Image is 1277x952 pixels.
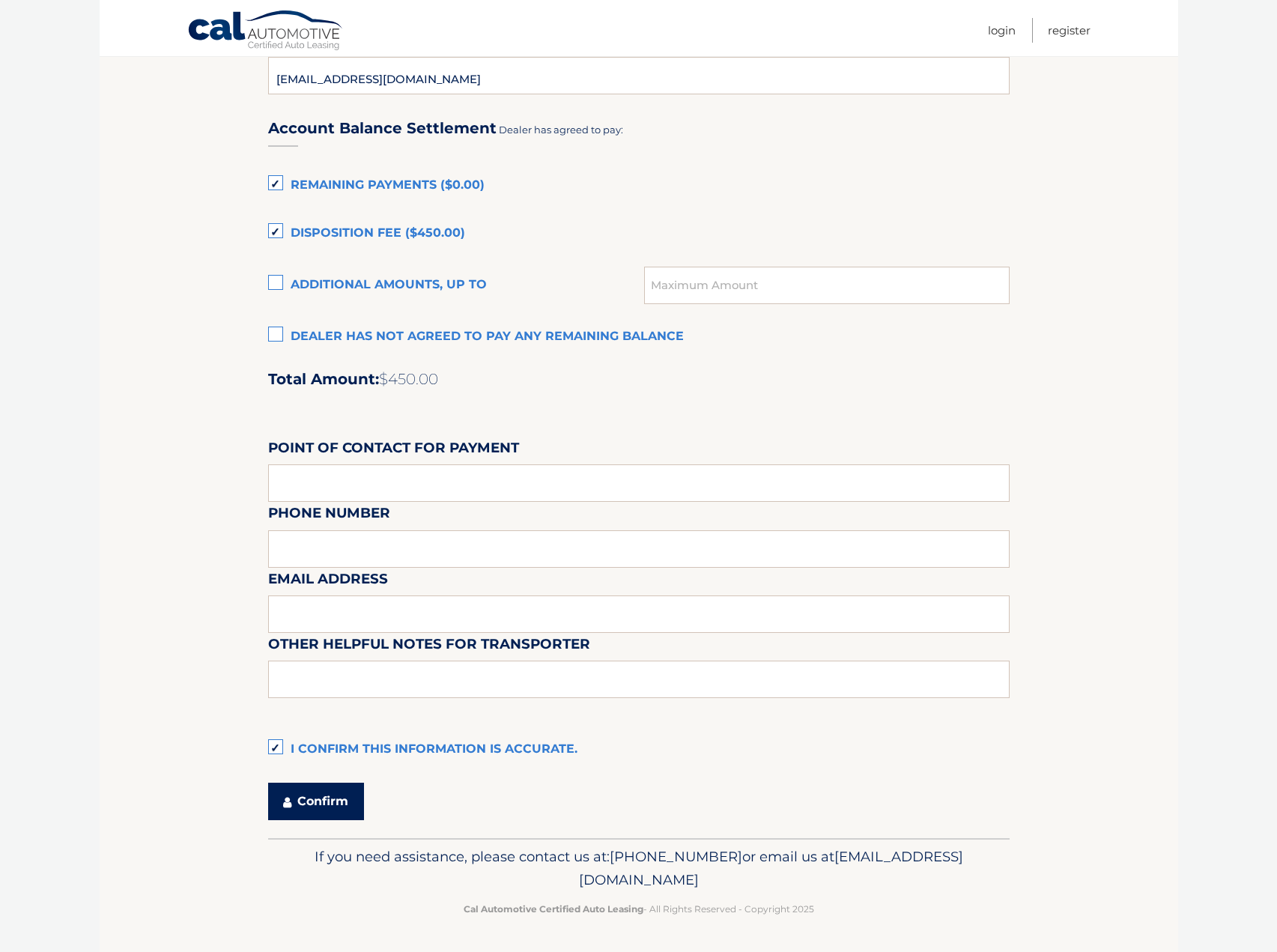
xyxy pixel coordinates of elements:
label: I confirm this information is accurate. [268,735,1010,765]
label: Disposition Fee ($450.00) [268,219,1010,249]
label: Remaining Payments ($0.00) [268,171,1010,201]
label: Additional amounts, up to [268,270,645,300]
a: Login [988,18,1016,43]
strong: Cal Automotive Certified Auto Leasing [464,903,643,915]
label: Point of Contact for Payment [268,437,519,464]
p: - All Rights Reserved - Copyright 2025 [278,901,1000,917]
span: $450.00 [379,370,438,388]
label: Dealer has not agreed to pay any remaining balance [268,322,1010,352]
a: Cal Automotive [187,10,345,53]
input: Maximum Amount [644,267,1009,304]
label: Other helpful notes for transporter [268,633,590,661]
span: Dealer has agreed to pay: [499,124,623,136]
p: If you need assistance, please contact us at: or email us at [278,845,1000,893]
h2: Total Amount: [268,370,1010,389]
label: Email Address [268,568,388,595]
span: [PHONE_NUMBER] [610,848,742,865]
h3: Account Balance Settlement [268,119,497,138]
button: Confirm [268,783,364,820]
a: Register [1048,18,1091,43]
